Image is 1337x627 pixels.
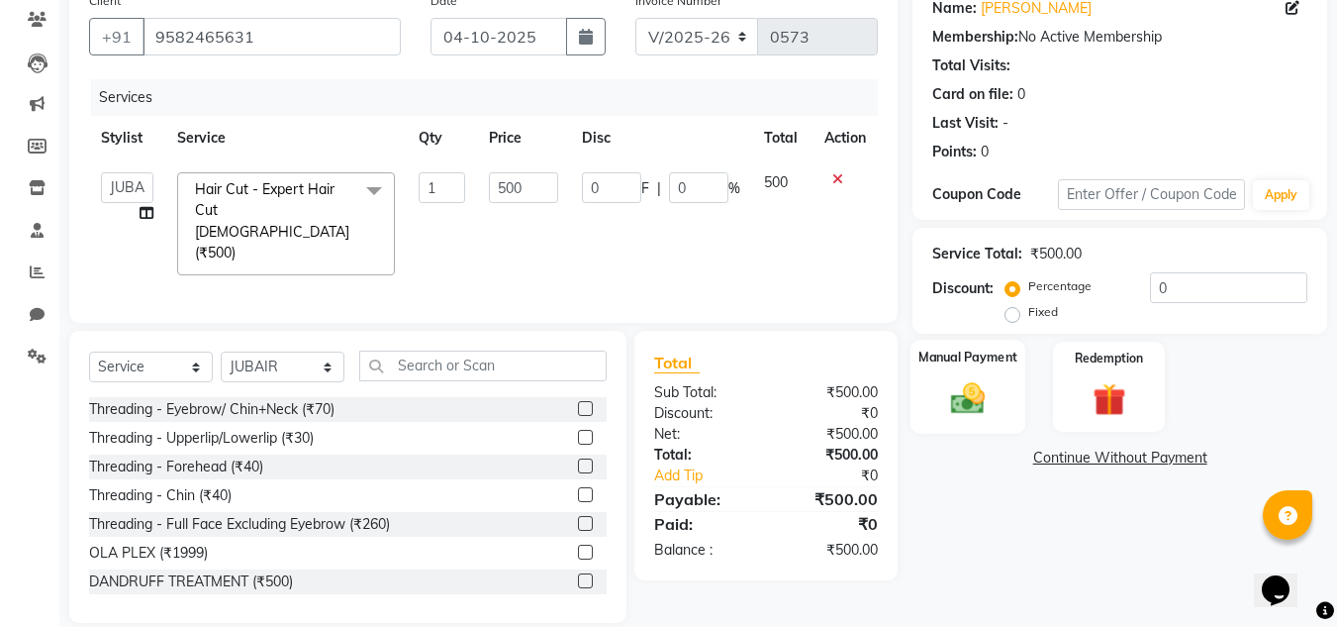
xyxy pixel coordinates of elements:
[236,244,244,261] a: x
[477,116,569,160] th: Price
[1030,244,1082,264] div: ₹500.00
[932,27,1018,48] div: Membership:
[639,466,787,486] a: Add Tip
[932,113,999,134] div: Last Visit:
[1003,113,1008,134] div: -
[766,403,893,424] div: ₹0
[932,184,1057,205] div: Coupon Code
[766,512,893,536] div: ₹0
[89,543,208,564] div: OLA PLEX (₹1999)
[932,55,1010,76] div: Total Visits:
[1028,303,1058,321] label: Fixed
[916,448,1323,469] a: Continue Without Payment
[639,512,766,536] div: Paid:
[639,424,766,445] div: Net:
[764,173,788,191] span: 500
[641,178,649,199] span: F
[89,18,144,55] button: +91
[89,457,263,477] div: Threading - Forehead (₹40)
[940,378,996,418] img: _cash.svg
[766,424,893,445] div: ₹500.00
[1058,179,1245,210] input: Enter Offer / Coupon Code
[766,487,893,511] div: ₹500.00
[407,116,478,160] th: Qty
[932,27,1307,48] div: No Active Membership
[89,116,165,160] th: Stylist
[766,540,893,561] div: ₹500.00
[570,116,752,160] th: Disc
[143,18,401,55] input: Search by Name/Mobile/Email/Code
[1017,84,1025,105] div: 0
[1253,180,1309,210] button: Apply
[89,485,232,506] div: Threading - Chin (₹40)
[89,514,390,535] div: Threading - Full Face Excluding Eyebrow (₹260)
[1083,379,1136,420] img: _gift.svg
[766,382,893,403] div: ₹500.00
[981,142,989,162] div: 0
[89,399,334,420] div: Threading - Eyebrow/ Chin+Neck (₹70)
[766,445,893,466] div: ₹500.00
[359,351,607,381] input: Search or Scan
[639,487,766,511] div: Payable:
[932,84,1013,105] div: Card on file:
[932,278,994,299] div: Discount:
[657,178,661,199] span: |
[195,180,349,261] span: Hair Cut - Expert Hair Cut [DEMOGRAPHIC_DATA] (₹500)
[91,79,893,116] div: Services
[932,142,977,162] div: Points:
[788,466,894,486] div: ₹0
[918,348,1017,366] label: Manual Payment
[639,540,766,561] div: Balance :
[1075,350,1143,367] label: Redemption
[165,116,407,160] th: Service
[812,116,878,160] th: Action
[639,382,766,403] div: Sub Total:
[1254,548,1317,607] iframe: chat widget
[89,572,293,592] div: DANDRUFF TREATMENT (₹500)
[639,403,766,424] div: Discount:
[1028,277,1092,295] label: Percentage
[639,445,766,466] div: Total:
[728,178,740,199] span: %
[654,353,700,373] span: Total
[89,428,314,449] div: Threading - Upperlip/Lowerlip (₹30)
[752,116,812,160] th: Total
[932,244,1022,264] div: Service Total:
